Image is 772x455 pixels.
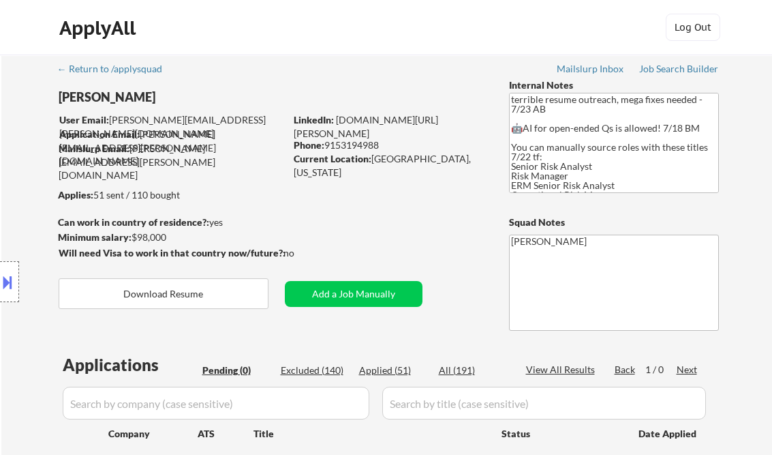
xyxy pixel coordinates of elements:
[294,153,371,164] strong: Current Location:
[253,427,489,441] div: Title
[615,363,636,377] div: Back
[283,246,322,260] div: no
[638,427,698,441] div: Date Applied
[57,64,175,74] div: ← Return to /applysquad
[639,63,719,77] a: Job Search Builder
[639,64,719,74] div: Job Search Builder
[509,216,719,229] div: Squad Notes
[645,363,677,377] div: 1 / 0
[509,78,719,92] div: Internal Notes
[281,364,349,377] div: Excluded (140)
[294,152,487,179] div: [GEOGRAPHIC_DATA], [US_STATE]
[677,363,698,377] div: Next
[666,14,720,41] button: Log Out
[294,114,438,139] a: [DOMAIN_NAME][URL][PERSON_NAME]
[557,63,625,77] a: Mailslurp Inbox
[294,138,487,152] div: 9153194988
[294,114,334,126] strong: LinkedIn:
[501,421,619,445] div: Status
[57,63,175,77] a: ← Return to /applysquad
[526,363,599,377] div: View All Results
[294,139,324,151] strong: Phone:
[359,364,427,377] div: Applied (51)
[59,16,140,40] div: ApplyAll
[382,387,706,420] input: Search by title (case sensitive)
[285,281,422,307] button: Add a Job Manually
[557,64,625,74] div: Mailslurp Inbox
[439,364,507,377] div: All (191)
